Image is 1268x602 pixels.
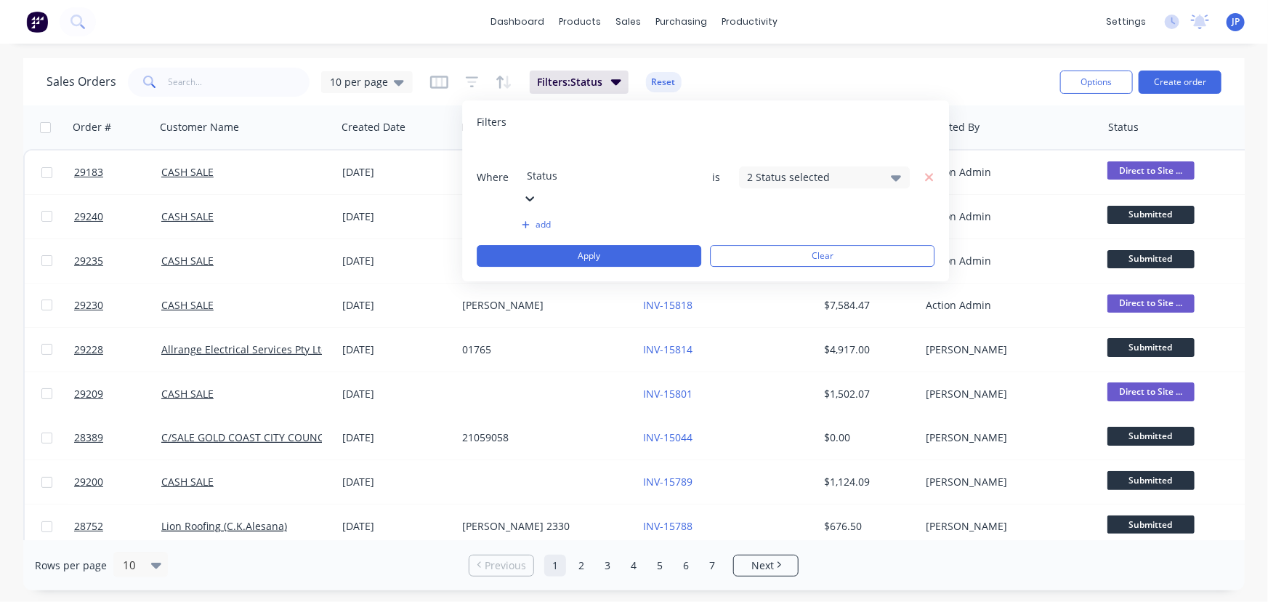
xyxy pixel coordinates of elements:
div: Action Admin [926,165,1087,180]
span: Direct to Site ... [1107,382,1195,401]
span: 29235 [74,254,103,268]
div: productivity [714,11,785,33]
div: [PERSON_NAME] [926,519,1087,534]
a: Page 1 is your current page [544,555,566,577]
div: [DATE] [342,475,451,489]
button: Options [1060,71,1133,94]
a: Page 2 [570,555,592,577]
div: Action Admin [926,254,1087,268]
div: [DATE] [342,298,451,313]
div: Created Date [342,120,405,135]
div: [DATE] [342,254,451,268]
img: Factory [26,11,48,33]
div: [PERSON_NAME] 2330 [462,519,623,534]
span: Submitted [1107,206,1195,224]
a: CASH SALE [161,254,214,268]
input: Search... [169,68,310,97]
div: [PERSON_NAME] [926,475,1087,489]
span: Submitted [1107,250,1195,268]
a: CASH SALE [161,298,214,312]
div: Status [527,168,645,183]
a: 29183 [74,150,161,194]
button: Create order [1139,71,1221,94]
div: [DATE] [342,209,451,224]
div: $1,502.07 [825,387,910,401]
span: 29183 [74,165,103,180]
div: settings [1099,11,1153,33]
a: 29209 [74,372,161,416]
div: [PERSON_NAME] [926,342,1087,357]
div: purchasing [648,11,714,33]
span: Submitted [1107,471,1195,489]
div: $676.50 [825,519,910,534]
a: 29228 [74,328,161,372]
span: Rows per page [35,558,107,573]
div: Created By [926,120,980,135]
div: [PERSON_NAME] [462,298,623,313]
div: [PERSON_NAME] [926,430,1087,445]
span: Filters [477,115,506,129]
a: Page 7 [701,555,723,577]
a: 29235 [74,239,161,283]
a: Previous page [469,558,533,573]
span: Direct to Site ... [1107,161,1195,180]
span: Where [477,170,520,185]
h1: Sales Orders [47,75,116,89]
a: CASH SALE [161,475,214,489]
a: 29230 [74,284,161,327]
a: 28752 [74,505,161,548]
div: 01765 [462,342,623,357]
span: 29230 [74,298,103,313]
a: Next page [734,558,798,573]
a: Page 4 [623,555,645,577]
div: PO # [461,120,485,135]
a: INV-15788 [643,519,692,533]
span: 29200 [74,475,103,489]
span: Submitted [1107,515,1195,534]
ul: Pagination [463,555,804,577]
a: 28389 [74,416,161,459]
div: $7,584.47 [825,298,910,313]
a: dashboard [483,11,552,33]
div: $4,917.00 [825,342,910,357]
span: 29240 [74,209,103,224]
a: INV-15818 [643,298,692,312]
span: Submitted [1107,338,1195,356]
a: CASH SALE [161,165,214,179]
span: Direct to Site ... [1107,294,1195,313]
div: sales [608,11,648,33]
div: Customer Name [160,120,239,135]
div: $0.00 [825,430,910,445]
div: [DATE] [342,342,451,357]
span: 10 per page [330,74,388,89]
div: 21059058 [462,430,623,445]
div: Action Admin [926,209,1087,224]
div: Action Admin [926,298,1087,313]
div: $1,124.09 [825,475,910,489]
button: Clear [710,245,934,267]
span: Filters: Status [537,75,602,89]
span: Previous [485,558,526,573]
a: CASH SALE [161,387,214,401]
button: add [522,219,692,230]
div: [PERSON_NAME] [926,387,1087,401]
button: Reset [646,72,682,92]
span: 28752 [74,519,103,534]
div: Status [1108,120,1139,135]
span: Submitted [1107,427,1195,445]
a: Allrange Electrical Services Pty Ltd [161,342,328,356]
a: C/SALE GOLD COAST CITY COUNCIL [161,430,332,444]
a: INV-15789 [643,475,692,489]
a: INV-15044 [643,430,692,444]
div: [DATE] [342,165,451,180]
a: INV-15814 [643,342,692,356]
a: Lion Roofing (C.K.Alesana) [161,519,287,533]
div: 2 Status selected [747,169,879,185]
div: [DATE] [342,387,451,401]
button: Apply [477,245,701,267]
span: 29228 [74,342,103,357]
span: JP [1232,15,1240,28]
a: Page 6 [675,555,697,577]
a: Page 3 [597,555,618,577]
button: Filters:Status [530,71,629,94]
